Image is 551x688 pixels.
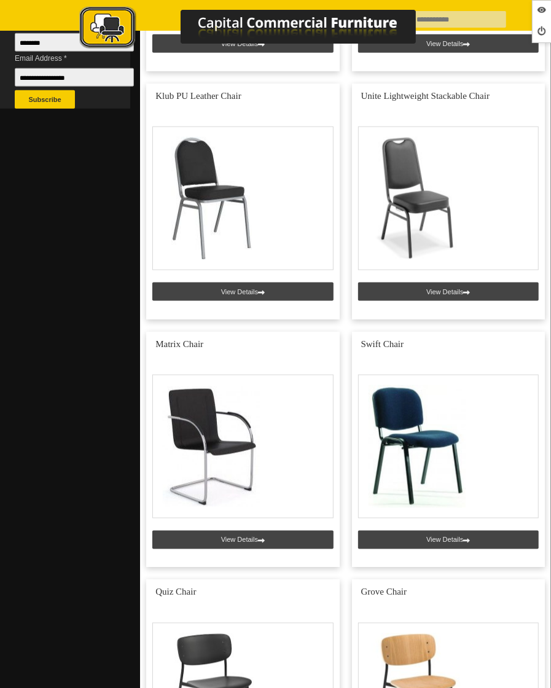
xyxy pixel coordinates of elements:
[15,52,112,64] span: Email Address *
[15,90,75,109] button: Subscribe
[15,33,134,52] input: Last Name *
[15,68,134,87] input: Email Address *
[45,6,475,51] img: Capital Commercial Furniture Logo
[45,6,475,55] a: Capital Commercial Furniture Logo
